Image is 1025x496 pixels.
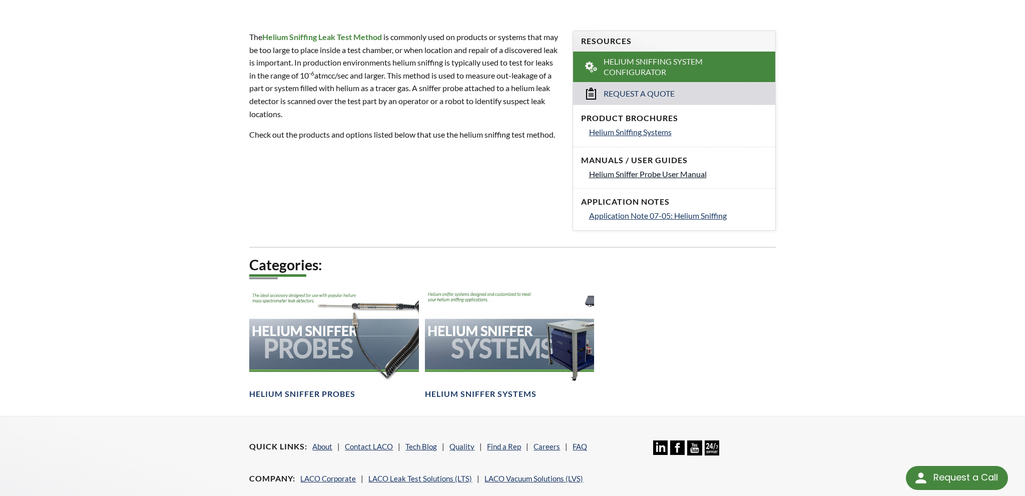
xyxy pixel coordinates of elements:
[309,70,314,77] sup: -6
[589,211,727,220] span: Application Note 07-05: Helium Sniffing
[312,442,332,451] a: About
[604,57,746,78] span: Helium Sniffing System Configurator
[249,288,418,399] a: Helium Sniffer Probe headerHelium Sniffer Probes
[573,82,775,105] a: Request a Quote
[405,442,437,451] a: Tech Blog
[425,389,537,399] h4: Helium Sniffer Systems
[249,31,560,120] p: The is commonly used on products or systems that may be too large to place inside a test chamber,...
[589,209,767,222] a: Application Note 07-05: Helium Sniffing
[249,128,560,141] p: Check out the products and options listed below that use the helium sniffing test method.
[484,474,583,483] a: LACO Vacuum Solutions (LVS)
[705,448,719,457] a: 24/7 Support
[249,473,295,484] h4: Company
[249,256,775,274] h2: Categories:
[581,36,767,47] h4: Resources
[581,197,767,207] h4: Application Notes
[300,474,356,483] a: LACO Corporate
[449,442,474,451] a: Quality
[581,155,767,166] h4: Manuals / User Guides
[573,52,775,83] a: Helium Sniffing System Configurator
[604,89,675,99] span: Request a Quote
[906,466,1008,490] div: Request a Call
[262,32,382,42] strong: Helium Sniffing Leak Test Method
[345,442,393,451] a: Contact LACO
[249,389,355,399] h4: Helium Sniffer Probes
[589,168,767,181] a: Helium Sniffer Probe User Manual
[573,442,587,451] a: FAQ
[589,126,767,139] a: Helium Sniffing Systems
[534,442,560,451] a: Careers
[705,440,719,455] img: 24/7 Support Icon
[913,470,929,486] img: round button
[425,288,594,399] a: Helium Sniffer Systems headerHelium Sniffer Systems
[368,474,472,483] a: LACO Leak Test Solutions (LTS)
[933,466,998,489] div: Request a Call
[581,113,767,124] h4: Product Brochures
[249,441,307,452] h4: Quick Links
[487,442,521,451] a: Find a Rep
[589,127,672,137] span: Helium Sniffing Systems
[589,169,707,179] span: Helium Sniffer Probe User Manual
